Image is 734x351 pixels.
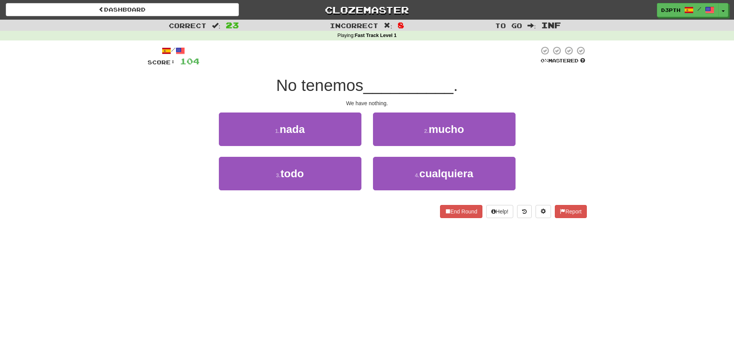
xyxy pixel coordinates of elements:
span: / [697,6,701,12]
button: Report [555,205,586,218]
span: 104 [180,56,200,66]
small: 2 . [424,128,429,134]
span: nada [280,123,305,135]
span: : [384,22,392,29]
span: d3pth [661,7,680,13]
span: No tenemos [276,76,363,94]
button: End Round [440,205,482,218]
span: : [527,22,536,29]
span: cualquiera [419,168,473,180]
div: Mastered [539,57,587,64]
button: Help! [486,205,514,218]
button: 1.nada [219,113,361,146]
span: 23 [226,20,239,30]
span: To go [495,22,522,29]
small: 3 . [276,172,280,178]
span: . [454,76,458,94]
button: 4.cualquiera [373,157,516,190]
div: / [148,46,200,55]
a: d3pth / [657,3,719,17]
span: mucho [428,123,464,135]
span: Inf [541,20,561,30]
span: : [212,22,220,29]
small: 1 . [275,128,280,134]
span: Correct [169,22,207,29]
span: 8 [398,20,404,30]
span: todo [280,168,304,180]
span: __________ [363,76,454,94]
button: 2.mucho [373,113,516,146]
div: We have nothing. [148,99,587,107]
button: Round history (alt+y) [517,205,532,218]
button: 3.todo [219,157,361,190]
strong: Fast Track Level 1 [355,33,397,38]
a: Dashboard [6,3,239,16]
span: Incorrect [330,22,378,29]
span: Score: [148,59,175,65]
small: 4 . [415,172,420,178]
span: 0 % [541,57,548,64]
a: Clozemaster [250,3,484,17]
